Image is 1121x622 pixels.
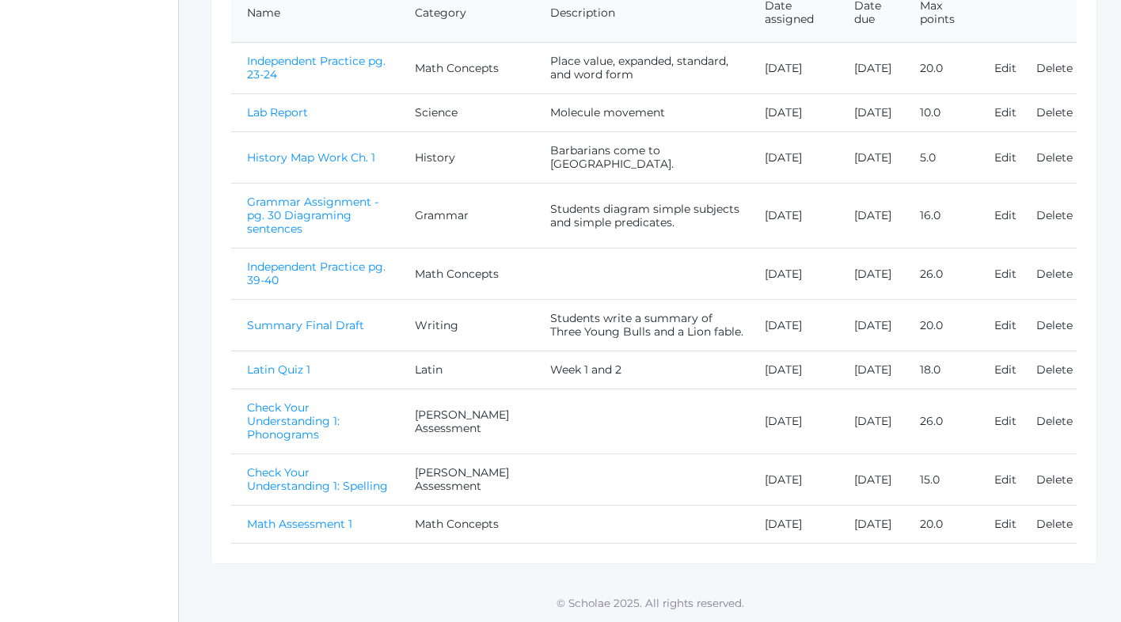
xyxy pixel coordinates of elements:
a: Delete [1036,414,1073,428]
td: [DATE] [749,248,839,300]
td: [DATE] [838,454,904,506]
td: 18.0 [904,351,978,389]
a: Grammar Assignment - pg. 30 Diagraming sentences [247,195,378,236]
td: Grammar [399,184,534,248]
td: Math Concepts [399,248,534,300]
td: [DATE] [838,184,904,248]
td: Molecule movement [534,94,749,132]
a: Edit [994,61,1016,75]
td: [DATE] [838,506,904,544]
td: [DATE] [838,43,904,94]
a: Math Assessment 1 [247,517,352,531]
td: [PERSON_NAME] Assessment [399,454,534,506]
a: Independent Practice pg. 23-24 [247,54,386,82]
a: Edit [994,150,1016,165]
a: Delete [1036,61,1073,75]
td: Math Concepts [399,506,534,544]
td: [DATE] [838,351,904,389]
td: [DATE] [749,132,839,184]
a: Edit [994,267,1016,281]
td: [DATE] [749,300,839,351]
a: Delete [1036,208,1073,222]
td: [DATE] [749,351,839,389]
a: Edit [994,362,1016,377]
td: Science [399,94,534,132]
td: Barbarians come to [GEOGRAPHIC_DATA]. [534,132,749,184]
td: 20.0 [904,43,978,94]
a: Edit [994,517,1016,531]
td: Week 1 and 2 [534,351,749,389]
a: Delete [1036,105,1073,119]
a: Edit [994,105,1016,119]
td: Students write a summary of Three Young Bulls and a Lion fable. [534,300,749,351]
td: 20.0 [904,300,978,351]
td: [DATE] [838,300,904,351]
td: 20.0 [904,506,978,544]
td: Writing [399,300,534,351]
td: 26.0 [904,248,978,300]
td: [DATE] [838,389,904,454]
td: Place value, expanded, standard, and word form [534,43,749,94]
td: [DATE] [749,184,839,248]
a: Delete [1036,150,1073,165]
td: 15.0 [904,454,978,506]
a: Delete [1036,362,1073,377]
a: Delete [1036,472,1073,487]
td: [DATE] [749,94,839,132]
a: Delete [1036,267,1073,281]
td: [DATE] [838,94,904,132]
a: Independent Practice pg. 39-40 [247,260,386,287]
a: Delete [1036,517,1073,531]
a: Edit [994,318,1016,332]
td: [PERSON_NAME] Assessment [399,389,534,454]
a: Summary Final Draft [247,318,364,332]
td: Latin [399,351,534,389]
a: Check Your Understanding 1: Spelling [247,465,388,493]
td: [DATE] [838,132,904,184]
a: Edit [994,208,1016,222]
td: 26.0 [904,389,978,454]
a: Edit [994,472,1016,487]
a: History Map Work Ch. 1 [247,150,375,165]
td: [DATE] [749,43,839,94]
a: Delete [1036,318,1073,332]
td: History [399,132,534,184]
p: © Scholae 2025. All rights reserved. [179,595,1121,611]
a: Latin Quiz 1 [247,362,310,377]
td: [DATE] [838,248,904,300]
td: [DATE] [749,506,839,544]
td: [DATE] [749,454,839,506]
td: 16.0 [904,184,978,248]
a: Edit [994,414,1016,428]
td: Students diagram simple subjects and simple predicates. [534,184,749,248]
a: Check Your Understanding 1: Phonograms [247,400,340,442]
a: Lab Report [247,105,308,119]
td: 10.0 [904,94,978,132]
td: 5.0 [904,132,978,184]
td: [DATE] [749,389,839,454]
td: Math Concepts [399,43,534,94]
